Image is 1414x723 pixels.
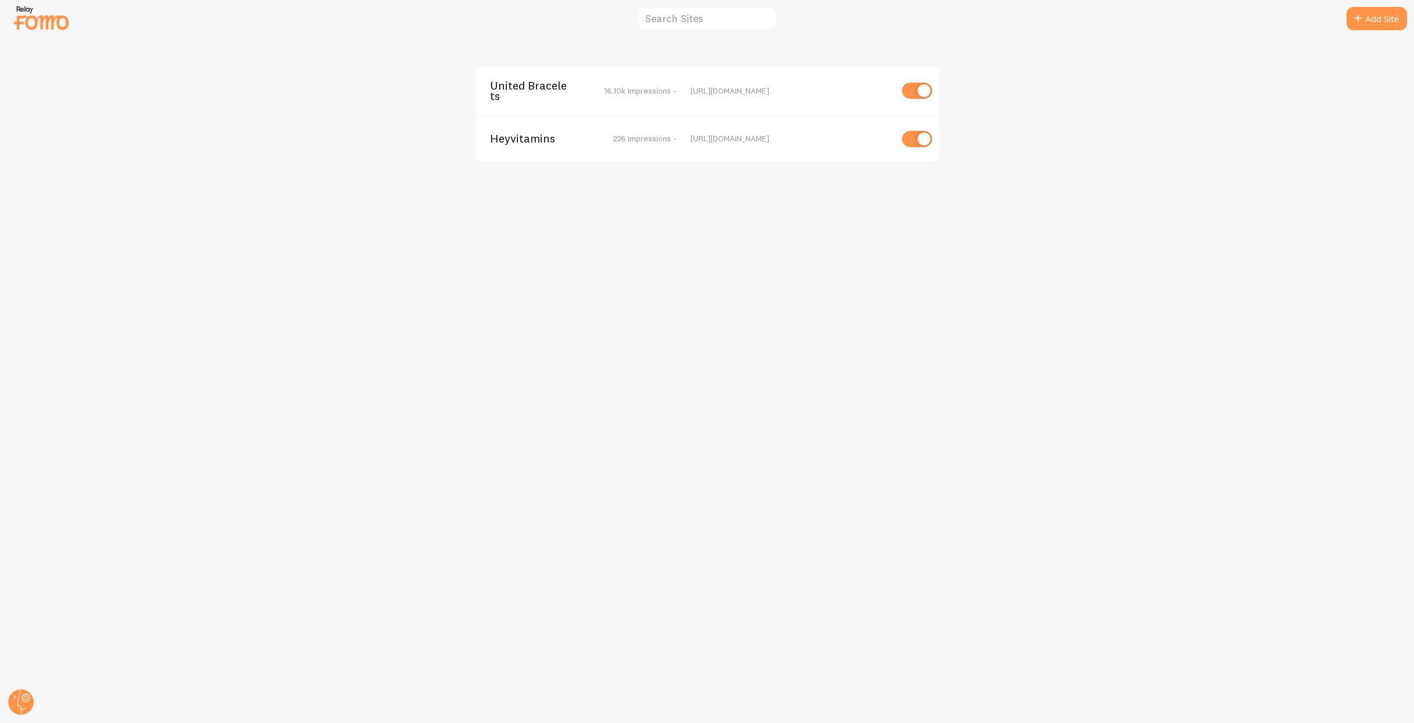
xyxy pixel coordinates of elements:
[490,80,584,102] span: United Bracelets
[490,133,584,144] span: Heyvitamins
[12,3,70,33] img: fomo-relay-logo-orange.svg
[691,86,891,96] div: [URL][DOMAIN_NAME]
[604,86,677,96] span: 16.10k Impressions -
[613,133,677,144] span: 226 Impressions -
[691,133,891,144] div: [URL][DOMAIN_NAME]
